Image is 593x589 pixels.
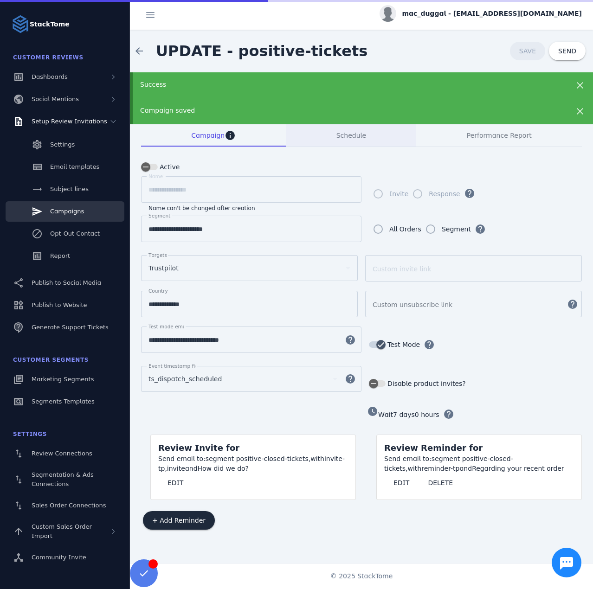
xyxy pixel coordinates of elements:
[50,141,75,148] span: Settings
[50,252,70,259] span: Report
[389,224,421,235] div: All Orders
[373,265,431,273] mat-label: Custom invite link
[11,15,30,33] img: Logo image
[387,188,408,199] label: Invite
[140,106,541,115] div: Campaign saved
[148,363,202,369] mat-label: Event timestamp field
[380,5,582,22] button: mac_duggal - [EMAIL_ADDRESS][DOMAIN_NAME]
[158,474,193,492] button: EDIT
[384,454,574,474] div: segment positive-closed-tickets, reminder-tp Regarding your recent order
[427,188,460,199] label: Response
[6,317,124,338] a: Generate Support Tickets
[32,398,95,405] span: Segments Templates
[32,279,101,286] span: Publish to Social Media
[440,224,471,235] label: Segment
[148,288,168,294] mat-label: Country
[6,273,124,293] a: Publish to Social Media
[148,373,222,384] span: ts_dispatch_scheduled
[148,262,179,274] span: Trustpilot
[339,334,361,346] mat-icon: help
[6,201,124,222] a: Campaigns
[50,208,84,215] span: Campaigns
[140,80,541,90] div: Success
[393,480,409,486] span: EDIT
[225,130,236,141] mat-icon: info
[50,186,89,192] span: Subject lines
[148,252,167,258] mat-label: Targets
[339,373,361,384] mat-icon: help
[6,157,124,177] a: Email templates
[32,554,86,561] span: Community Invite
[419,474,462,492] button: DELETE
[393,411,415,418] span: 7 days
[32,73,68,80] span: Dashboards
[143,511,215,530] button: + Add Reminder
[384,443,483,453] span: Review Reminder for
[380,5,396,22] img: profile.jpg
[6,134,124,155] a: Settings
[467,132,532,139] span: Performance Report
[148,299,350,310] input: Country
[386,378,466,389] label: Disable product invites?
[32,450,92,457] span: Review Connections
[6,369,124,390] a: Marketing Segments
[156,42,367,60] span: UPDATE - positive-tickets
[402,9,582,19] span: mac_duggal - [EMAIL_ADDRESS][DOMAIN_NAME]
[32,376,94,383] span: Marketing Segments
[158,443,239,453] span: Review Invite for
[330,571,393,581] span: © 2025 StackTome
[168,480,183,486] span: EDIT
[191,132,225,139] span: Campaign
[549,42,586,60] button: SEND
[6,179,124,199] a: Subject lines
[148,203,255,212] mat-hint: Name can't be changed after creation
[32,324,109,331] span: Generate Support Tickets
[30,19,70,29] strong: StackTome
[50,163,99,170] span: Email templates
[148,213,170,218] mat-label: Segment
[32,471,94,487] span: Segmentation & Ads Connections
[6,466,124,493] a: Segmentation & Ads Connections
[459,465,472,472] span: and
[408,465,422,472] span: with
[336,132,366,139] span: Schedule
[558,48,576,54] span: SEND
[152,517,206,524] span: + Add Reminder
[32,96,79,102] span: Social Mentions
[148,173,163,179] mat-label: Name
[6,495,124,516] a: Sales Order Connections
[373,301,452,308] mat-label: Custom unsubscribe link
[148,224,354,235] input: Segment
[158,454,348,474] div: segment positive-closed-tickets, invite-tp,invite How did we do?
[6,295,124,315] a: Publish to Website
[158,161,180,173] label: Active
[50,230,100,237] span: Opt-Out Contact
[6,224,124,244] a: Opt-Out Contact
[310,455,324,462] span: with
[378,411,393,418] span: Wait
[6,547,124,568] a: Community Invite
[32,301,87,308] span: Publish to Website
[386,339,420,350] label: Test Mode
[32,523,92,539] span: Custom Sales Order Import
[367,406,378,417] mat-icon: watch_later
[384,455,432,462] span: Send email to:
[148,324,188,329] mat-label: Test mode email
[6,443,124,464] a: Review Connections
[13,431,47,437] span: Settings
[13,54,84,61] span: Customer Reviews
[32,502,106,509] span: Sales Order Connections
[428,480,453,486] span: DELETE
[158,455,206,462] span: Send email to:
[384,474,419,492] button: EDIT
[6,246,124,266] a: Report
[6,391,124,412] a: Segments Templates
[32,118,107,125] span: Setup Review Invitations
[13,357,89,363] span: Customer Segments
[185,465,198,472] span: and
[415,411,439,418] span: 0 hours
